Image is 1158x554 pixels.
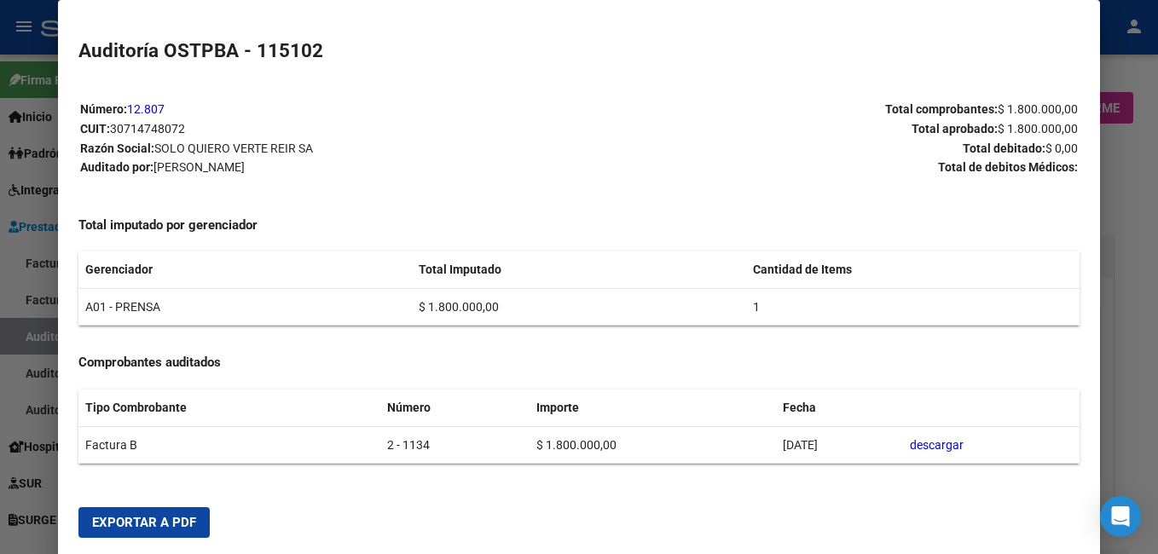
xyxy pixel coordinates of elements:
p: Auditado por: [80,158,578,177]
div: Open Intercom Messenger [1100,496,1141,537]
p: Total comprobantes: [580,100,1078,119]
th: Importe [530,390,775,426]
p: Total de debitos Médicos: [580,158,1078,177]
td: A01 - PRENSA [78,288,412,326]
span: Exportar a PDF [92,515,196,530]
span: $ 1.800.000,00 [998,122,1078,136]
a: 12.807 [127,102,165,116]
td: $ 1.800.000,00 [412,288,745,326]
td: Factura B [78,426,380,464]
td: 2 - 1134 [380,426,530,464]
h4: Comprobantes auditados [78,353,1080,372]
h2: Auditoría OSTPBA - 115102 [78,37,1080,66]
th: Fecha [776,390,903,426]
span: [PERSON_NAME] [153,160,245,174]
p: Total debitado: [580,139,1078,159]
td: 1 [746,288,1080,326]
h4: Total imputado por gerenciador [78,216,1080,235]
span: 30714748072 [110,122,185,136]
th: Cantidad de Items [746,251,1080,288]
span: $ 0,00 [1045,141,1078,155]
button: Exportar a PDF [78,507,210,538]
span: SOLO QUIERO VERTE REIR SA [154,141,313,155]
a: descargar [910,438,964,452]
span: $ 1.800.000,00 [998,102,1078,116]
td: $ 1.800.000,00 [530,426,775,464]
td: [DATE] [776,426,903,464]
th: Tipo Combrobante [78,390,380,426]
p: Total aprobado: [580,119,1078,139]
th: Número [380,390,530,426]
th: Total Imputado [412,251,745,288]
th: Gerenciador [78,251,412,288]
p: Número: [80,100,578,119]
p: Razón Social: [80,139,578,159]
p: CUIT: [80,119,578,139]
